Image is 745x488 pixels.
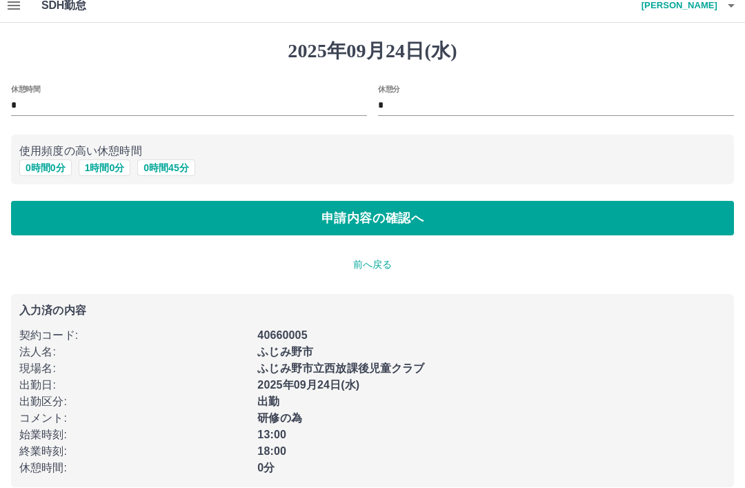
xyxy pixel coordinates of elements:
b: ふじみ野市立西放課後児童クラブ [257,362,424,374]
p: コメント : [19,410,249,427]
p: 出勤日 : [19,377,249,393]
button: 0時間0分 [19,159,72,176]
b: 0分 [257,462,275,474]
b: 出勤 [257,396,279,407]
button: 0時間45分 [137,159,195,176]
b: 2025年09月24日(水) [257,379,359,391]
b: 13:00 [257,429,286,440]
label: 休憩分 [378,84,400,94]
b: 18:00 [257,445,286,457]
label: 休憩時間 [11,84,40,94]
p: 使用頻度の高い休憩時間 [19,143,726,159]
p: 休憩時間 : [19,460,249,476]
b: ふじみ野市 [257,346,313,358]
button: 1時間0分 [79,159,131,176]
p: 終業時刻 : [19,443,249,460]
b: 40660005 [257,329,307,341]
p: 始業時刻 : [19,427,249,443]
p: 現場名 : [19,360,249,377]
p: 入力済の内容 [19,305,726,316]
button: 申請内容の確認へ [11,201,734,235]
b: 研修の為 [257,412,302,424]
p: 前へ戻る [11,257,734,272]
p: 法人名 : [19,344,249,360]
p: 出勤区分 : [19,393,249,410]
p: 契約コード : [19,327,249,344]
h1: 2025年09月24日(水) [11,39,734,63]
